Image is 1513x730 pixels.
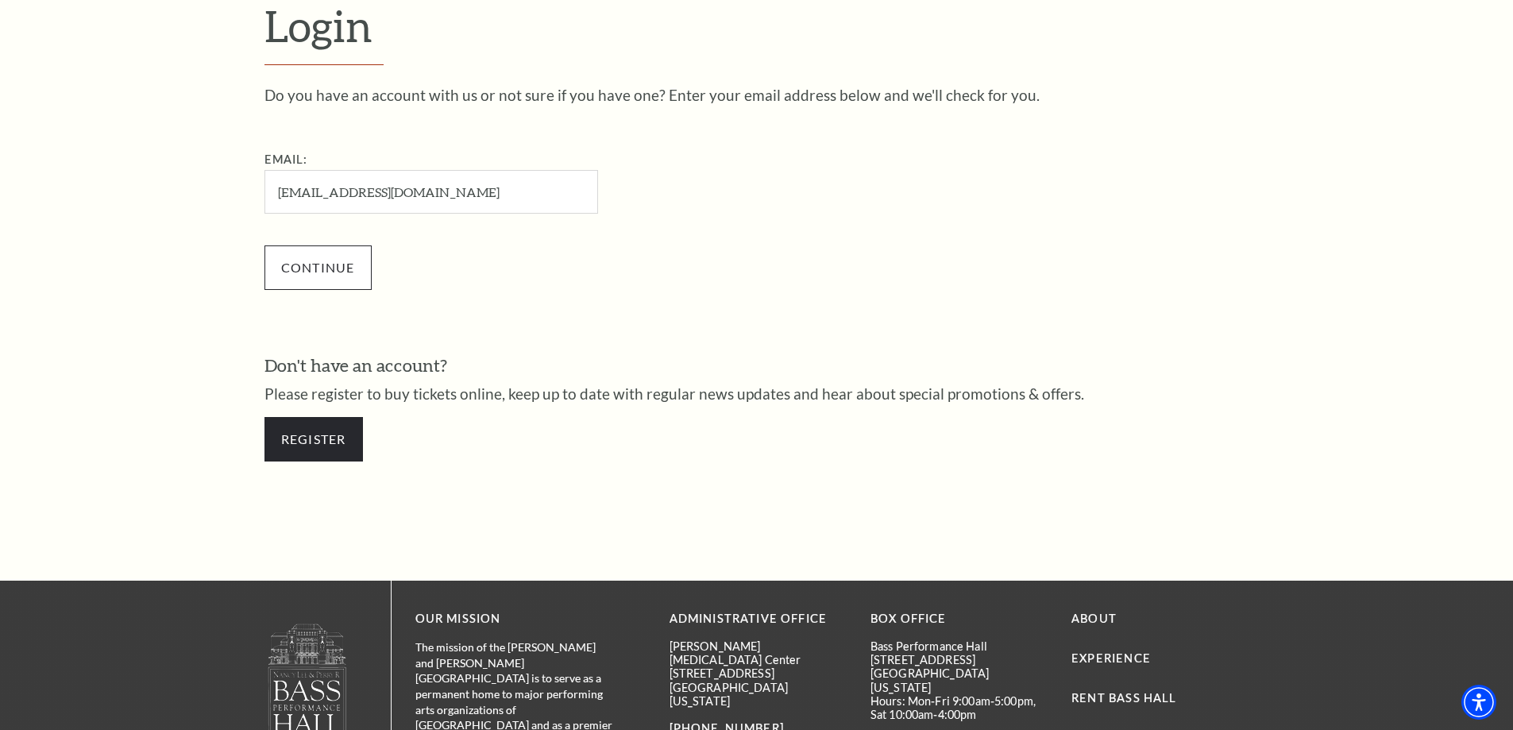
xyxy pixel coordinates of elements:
p: BOX OFFICE [870,609,1048,629]
p: Do you have an account with us or not sure if you have one? Enter your email address below and we... [264,87,1249,102]
a: Experience [1071,651,1151,665]
input: Required [264,170,598,214]
p: [PERSON_NAME][MEDICAL_DATA] Center [670,639,847,667]
input: Submit button [264,245,372,290]
a: About [1071,612,1117,625]
p: [STREET_ADDRESS] [670,666,847,680]
p: Hours: Mon-Fri 9:00am-5:00pm, Sat 10:00am-4:00pm [870,694,1048,722]
p: [STREET_ADDRESS] [870,653,1048,666]
h3: Don't have an account? [264,353,1249,378]
a: Register [264,417,363,462]
p: [GEOGRAPHIC_DATA][US_STATE] [870,666,1048,694]
a: Rent Bass Hall [1071,691,1176,705]
p: Bass Performance Hall [870,639,1048,653]
label: Email: [264,153,308,166]
p: Please register to buy tickets online, keep up to date with regular news updates and hear about s... [264,386,1249,401]
p: Administrative Office [670,609,847,629]
p: [GEOGRAPHIC_DATA][US_STATE] [670,681,847,709]
p: OUR MISSION [415,609,614,629]
div: Accessibility Menu [1461,685,1496,720]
